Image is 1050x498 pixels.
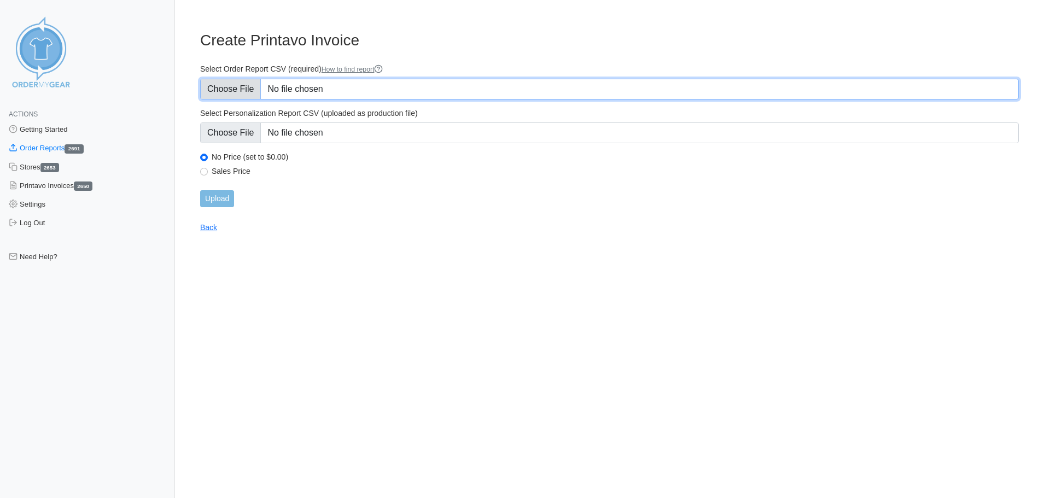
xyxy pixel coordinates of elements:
[40,163,59,172] span: 2653
[200,31,1019,50] h3: Create Printavo Invoice
[200,64,1019,74] label: Select Order Report CSV (required)
[65,144,83,154] span: 2691
[9,110,38,118] span: Actions
[74,181,92,191] span: 2650
[200,223,217,232] a: Back
[212,152,1019,162] label: No Price (set to $0.00)
[322,66,383,73] a: How to find report
[200,190,234,207] input: Upload
[200,108,1019,118] label: Select Personalization Report CSV (uploaded as production file)
[212,166,1019,176] label: Sales Price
